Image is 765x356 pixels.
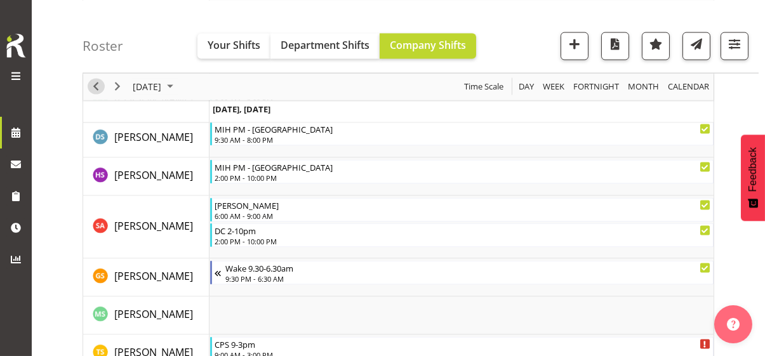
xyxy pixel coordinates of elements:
div: 9:30 PM - 6:30 AM [225,274,710,284]
div: SINGH Gurkirat"s event - Wake 9.30-6.30am Begin From Monday, September 22, 2025 at 9:30:00 PM GMT... [210,261,714,285]
div: [PERSON_NAME] [215,199,710,211]
button: Timeline Month [626,79,662,95]
div: previous period [85,73,107,100]
a: [PERSON_NAME] [114,168,193,183]
div: 2:00 PM - 10:00 PM [215,173,710,183]
h4: Roster [83,38,123,53]
span: Month [627,79,660,95]
div: next period [107,73,128,100]
img: Rosterit icon logo [3,32,29,60]
button: Add a new shift [561,32,589,60]
span: Time Scale [463,79,505,95]
span: [DATE] [131,79,163,95]
button: Send a list of all shifts for the selected filtered period to all rostered employees. [682,32,710,60]
button: Department Shifts [270,33,380,58]
span: Day [517,79,535,95]
span: Your Shifts [208,37,260,51]
span: [PERSON_NAME] [114,269,193,283]
button: Time Scale [462,79,506,95]
div: CPS 9-3pm [215,338,710,350]
button: Timeline Week [541,79,567,95]
button: September 2025 [131,79,179,95]
div: SHRESTHA Anjana"s event - Christopher AM Begin From Tuesday, September 23, 2025 at 6:00:00 AM GMT... [210,198,714,222]
a: [PERSON_NAME] [114,218,193,234]
span: Feedback [747,147,759,192]
button: Company Shifts [380,33,476,58]
button: Highlight an important date within the roster. [642,32,670,60]
a: [PERSON_NAME] [114,129,193,145]
button: Filter Shifts [721,32,748,60]
button: Previous [88,79,105,95]
div: SHARMA Himali"s event - MIH PM - Eugene Begin From Tuesday, September 23, 2025 at 2:00:00 PM GMT+... [210,160,714,184]
a: [PERSON_NAME] [114,268,193,284]
div: 2:00 PM - 10:00 PM [215,236,710,246]
a: [PERSON_NAME] [114,307,193,322]
button: Timeline Day [517,79,536,95]
div: 6:00 AM - 9:00 AM [215,211,710,221]
td: SINGH Gurkirat resource [83,259,210,297]
span: [PERSON_NAME] [114,307,193,321]
div: September 23, 2025 [128,73,181,100]
span: [DATE], [DATE] [213,103,270,114]
span: Company Shifts [390,37,466,51]
button: Feedback - Show survey [741,135,765,221]
td: SUH Miwon resource [83,297,210,335]
span: [PERSON_NAME] [114,219,193,233]
span: Week [542,79,566,95]
span: [PERSON_NAME] [114,130,193,144]
div: SHRESTHA Anjana"s event - DC 2-10pm Begin From Tuesday, September 23, 2025 at 2:00:00 PM GMT+12:0... [210,223,714,247]
button: Month [666,79,712,95]
span: calendar [667,79,710,95]
span: Department Shifts [281,37,369,51]
td: SHRESTHA Anjana resource [83,196,210,259]
button: Next [109,79,126,95]
div: MIH PM - [GEOGRAPHIC_DATA] [215,122,710,135]
button: Fortnight [571,79,622,95]
div: DC 2-10pm [215,224,710,237]
td: SELAUSO Dovy resource [83,120,210,158]
button: Your Shifts [197,33,270,58]
td: SHARMA Himali resource [83,158,210,196]
img: help-xxl-2.png [727,318,740,331]
span: Fortnight [572,79,620,95]
span: [PERSON_NAME] [114,168,193,182]
div: MIH PM - [GEOGRAPHIC_DATA] [215,161,710,173]
div: SELAUSO Dovy"s event - MIH PM - Eugene Begin From Tuesday, September 23, 2025 at 9:30:00 AM GMT+1... [210,122,714,146]
button: Download a PDF of the roster for the current day [601,32,629,60]
div: 9:30 AM - 8:00 PM [215,135,710,145]
div: Wake 9.30-6.30am [225,261,710,274]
